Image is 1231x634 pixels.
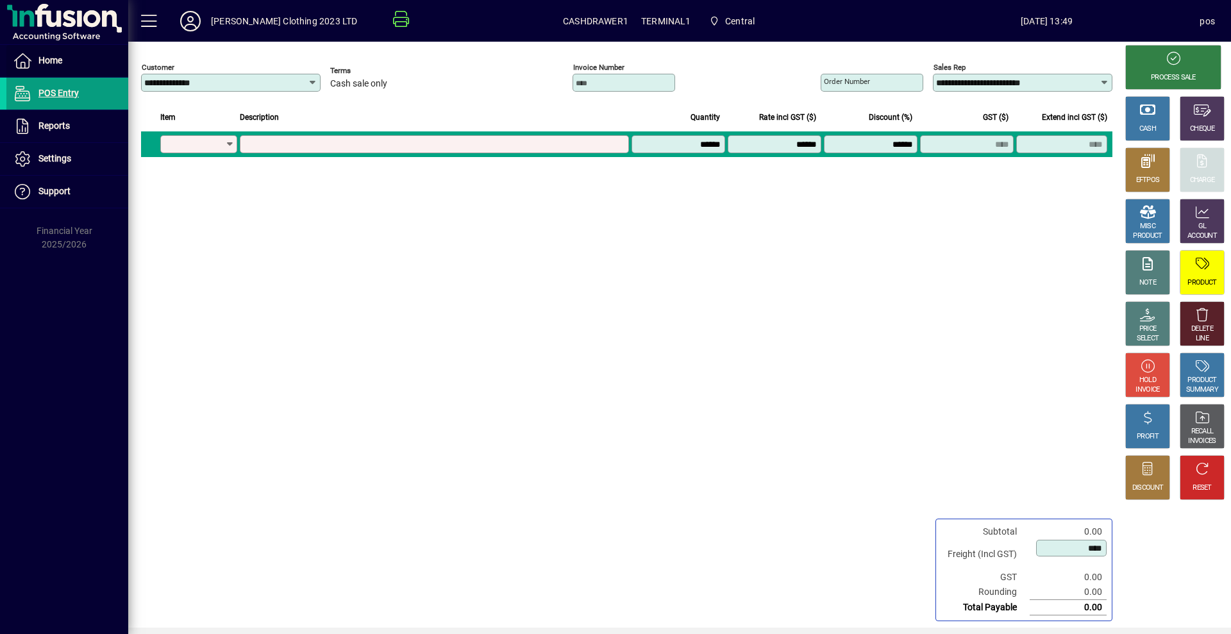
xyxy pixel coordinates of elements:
[1139,124,1156,134] div: CASH
[869,110,912,124] span: Discount (%)
[941,600,1030,615] td: Total Payable
[1136,176,1160,185] div: EFTPOS
[1133,231,1162,241] div: PRODUCT
[170,10,211,33] button: Profile
[983,110,1009,124] span: GST ($)
[934,63,966,72] mat-label: Sales rep
[38,121,70,131] span: Reports
[1030,600,1107,615] td: 0.00
[1186,385,1218,395] div: SUMMARY
[38,186,71,196] span: Support
[941,585,1030,600] td: Rounding
[38,153,71,163] span: Settings
[211,11,357,31] div: [PERSON_NAME] Clothing 2023 LTD
[1190,176,1215,185] div: CHARGE
[1137,334,1159,344] div: SELECT
[1135,385,1159,395] div: INVOICE
[1196,334,1209,344] div: LINE
[6,176,128,208] a: Support
[691,110,720,124] span: Quantity
[725,11,755,31] span: Central
[38,55,62,65] span: Home
[1190,124,1214,134] div: CHEQUE
[1030,585,1107,600] td: 0.00
[1191,427,1214,437] div: RECALL
[38,88,79,98] span: POS Entry
[704,10,760,33] span: Central
[1132,483,1163,493] div: DISCOUNT
[1187,376,1216,385] div: PRODUCT
[1191,324,1213,334] div: DELETE
[1140,222,1155,231] div: MISC
[1139,376,1156,385] div: HOLD
[641,11,691,31] span: TERMINAL1
[1030,570,1107,585] td: 0.00
[1151,73,1196,83] div: PROCESS SALE
[1030,524,1107,539] td: 0.00
[1137,432,1159,442] div: PROFIT
[6,143,128,175] a: Settings
[160,110,176,124] span: Item
[1187,231,1217,241] div: ACCOUNT
[240,110,279,124] span: Description
[1042,110,1107,124] span: Extend incl GST ($)
[1193,483,1212,493] div: RESET
[941,570,1030,585] td: GST
[6,45,128,77] a: Home
[1200,11,1215,31] div: pos
[759,110,816,124] span: Rate incl GST ($)
[330,79,387,89] span: Cash sale only
[1187,278,1216,288] div: PRODUCT
[941,524,1030,539] td: Subtotal
[1139,278,1156,288] div: NOTE
[824,77,870,86] mat-label: Order number
[330,67,407,75] span: Terms
[573,63,624,72] mat-label: Invoice number
[563,11,628,31] span: CASHDRAWER1
[1198,222,1207,231] div: GL
[142,63,174,72] mat-label: Customer
[894,11,1200,31] span: [DATE] 13:49
[941,539,1030,570] td: Freight (Incl GST)
[1188,437,1216,446] div: INVOICES
[1139,324,1157,334] div: PRICE
[6,110,128,142] a: Reports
